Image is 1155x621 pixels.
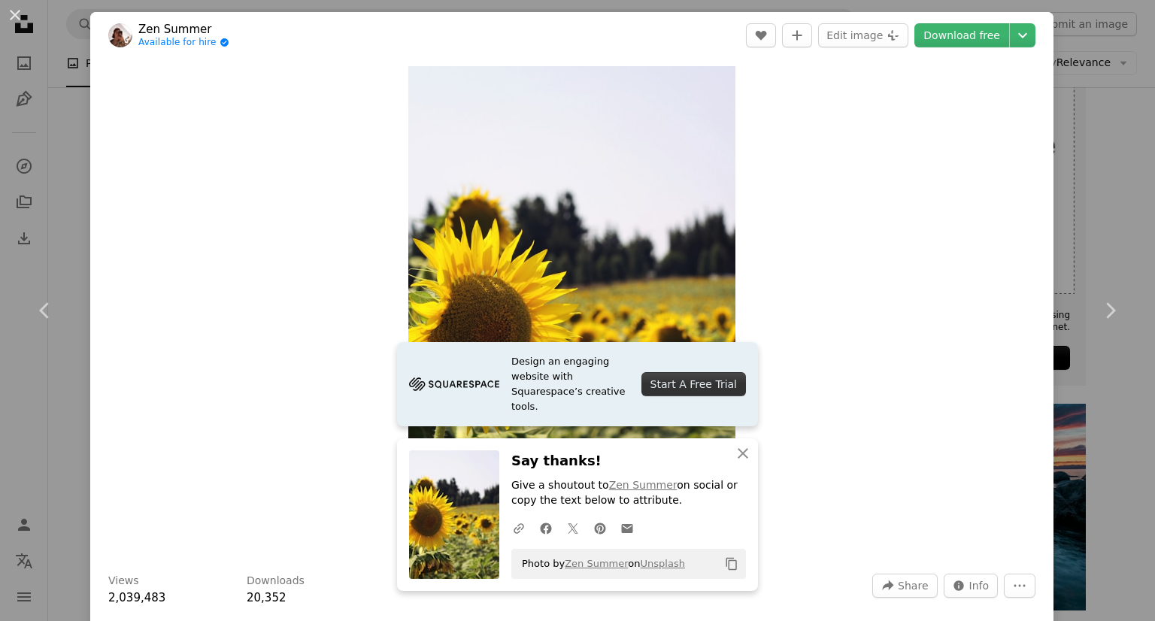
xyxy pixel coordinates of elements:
img: Go to Zen Summer's profile [108,23,132,47]
a: Unsplash [641,558,685,569]
h3: Views [108,574,139,589]
span: Info [969,574,990,597]
a: Download free [914,23,1009,47]
a: Share on Twitter [559,513,587,543]
button: Zoom in on this image [408,66,735,556]
span: 2,039,483 [108,591,165,604]
a: Zen Summer [565,558,628,569]
button: Like [746,23,776,47]
p: Give a shoutout to on social or copy the text below to attribute. [511,478,746,508]
button: Edit image [818,23,908,47]
a: Share on Pinterest [587,513,614,543]
a: Next [1065,238,1155,383]
span: Share [898,574,928,597]
h3: Say thanks! [511,450,746,472]
img: sunflower field during day time [408,66,735,556]
button: Share this image [872,574,937,598]
a: Zen Summer [138,22,229,37]
button: Copy to clipboard [719,551,744,577]
button: More Actions [1004,574,1035,598]
span: Photo by on [514,552,685,576]
span: 20,352 [247,591,286,604]
img: file-1705255347840-230a6ab5bca9image [409,373,499,395]
a: Available for hire [138,37,229,49]
button: Add to Collection [782,23,812,47]
a: Share over email [614,513,641,543]
div: Start A Free Trial [641,372,746,396]
a: Zen Summer [609,479,678,491]
button: Stats about this image [944,574,999,598]
span: Design an engaging website with Squarespace’s creative tools. [511,354,629,414]
a: Share on Facebook [532,513,559,543]
h3: Downloads [247,574,305,589]
a: Design an engaging website with Squarespace’s creative tools.Start A Free Trial [397,342,758,426]
button: Choose download size [1010,23,1035,47]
